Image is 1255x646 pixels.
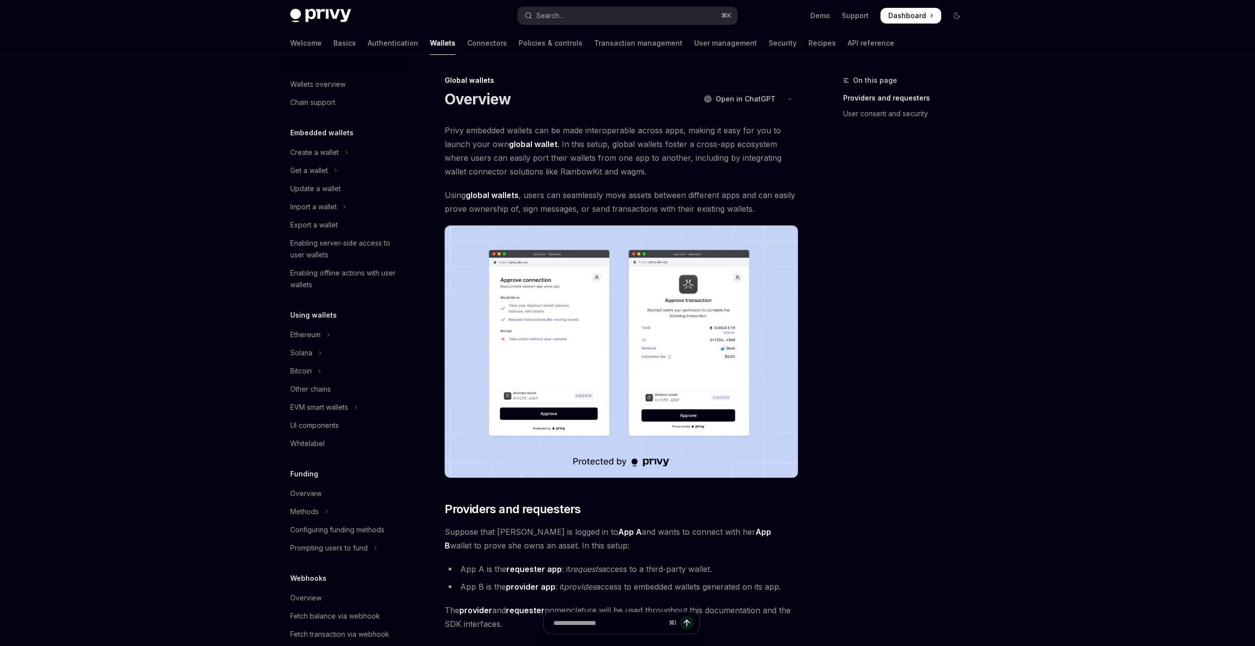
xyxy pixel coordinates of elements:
[594,31,682,55] a: Transaction management
[810,11,830,21] a: Demo
[853,75,897,86] span: On this page
[445,188,798,216] span: Using , users can seamlessly move assets between different apps and can easily prove ownership of...
[282,485,408,502] a: Overview
[282,589,408,607] a: Overview
[290,201,337,213] div: Import a wallet
[445,501,581,517] span: Providers and requesters
[618,527,642,537] strong: App A
[290,488,322,499] div: Overview
[698,91,781,107] button: Open in ChatGPT
[282,198,408,216] button: Toggle Import a wallet section
[290,97,335,108] div: Chain support
[282,162,408,179] button: Toggle Get a wallet section
[290,183,341,195] div: Update a wallet
[290,383,331,395] div: Other chains
[445,580,798,594] li: App B is the : it access to embedded wallets generated on its app.
[506,605,545,615] strong: requester
[290,147,339,158] div: Create a wallet
[282,234,408,264] a: Enabling server-side access to user wallets
[445,603,798,631] span: The and nomenclature will be used throughout this documentation and the SDK interfaces.
[290,572,326,584] h5: Webhooks
[282,180,408,198] a: Update a wallet
[506,564,562,574] strong: requester app
[445,90,511,108] h1: Overview
[290,347,312,359] div: Solana
[282,398,408,416] button: Toggle EVM smart wallets section
[282,521,408,539] a: Configuring funding methods
[282,625,408,643] a: Fetch transaction via webhook
[570,564,602,574] em: requests
[467,31,507,55] a: Connectors
[445,124,798,178] span: Privy embedded wallets can be made interoperable across apps, making it easy for you to launch yo...
[290,468,318,480] h5: Funding
[445,562,798,576] li: App A is the : it access to a third-party wallet.
[949,8,965,24] button: Toggle dark mode
[290,610,380,622] div: Fetch balance via webhook
[290,9,351,23] img: dark logo
[769,31,797,55] a: Security
[290,309,337,321] h5: Using wallets
[282,607,408,625] a: Fetch balance via webhook
[509,139,557,149] strong: global wallet
[333,31,356,55] a: Basics
[290,542,368,554] div: Prompting users to fund
[290,267,402,291] div: Enabling offline actions with user wallets
[518,7,737,25] button: Open search
[430,31,455,55] a: Wallets
[694,31,757,55] a: User management
[536,10,564,22] div: Search...
[282,362,408,380] button: Toggle Bitcoin section
[888,11,926,21] span: Dashboard
[282,144,408,161] button: Toggle Create a wallet section
[716,94,776,104] span: Open in ChatGPT
[282,503,408,521] button: Toggle Methods section
[282,417,408,434] a: UI components
[445,75,798,85] div: Global wallets
[290,420,339,431] div: UI components
[282,539,408,557] button: Toggle Prompting users to fund section
[290,219,338,231] div: Export a wallet
[506,582,555,592] strong: provider app
[848,31,894,55] a: API reference
[282,344,408,362] button: Toggle Solana section
[290,365,312,377] div: Bitcoin
[290,165,328,176] div: Get a wallet
[368,31,418,55] a: Authentication
[290,31,322,55] a: Welcome
[290,329,321,341] div: Ethereum
[564,582,596,592] em: provides
[290,237,402,261] div: Enabling server-side access to user wallets
[282,264,408,294] a: Enabling offline actions with user wallets
[282,75,408,93] a: Wallets overview
[843,90,973,106] a: Providers and requesters
[282,380,408,398] a: Other chains
[880,8,941,24] a: Dashboard
[290,127,353,139] h5: Embedded wallets
[282,94,408,111] a: Chain support
[290,592,322,604] div: Overview
[553,612,665,634] input: Ask a question...
[282,435,408,452] a: Whitelabel
[808,31,836,55] a: Recipes
[519,31,582,55] a: Policies & controls
[843,106,973,122] a: User consent and security
[721,12,731,20] span: ⌘ K
[680,616,694,630] button: Send message
[282,216,408,234] a: Export a wallet
[290,628,389,640] div: Fetch transaction via webhook
[290,506,319,518] div: Methods
[445,225,798,478] img: images/Crossapp.png
[842,11,869,21] a: Support
[459,605,492,615] strong: provider
[290,78,346,90] div: Wallets overview
[466,190,519,200] strong: global wallets
[445,525,798,552] span: Suppose that [PERSON_NAME] is logged in to and wants to connect with her wallet to prove she owns...
[290,401,348,413] div: EVM smart wallets
[290,524,384,536] div: Configuring funding methods
[445,527,771,550] strong: App B
[290,438,325,449] div: Whitelabel
[282,326,408,344] button: Toggle Ethereum section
